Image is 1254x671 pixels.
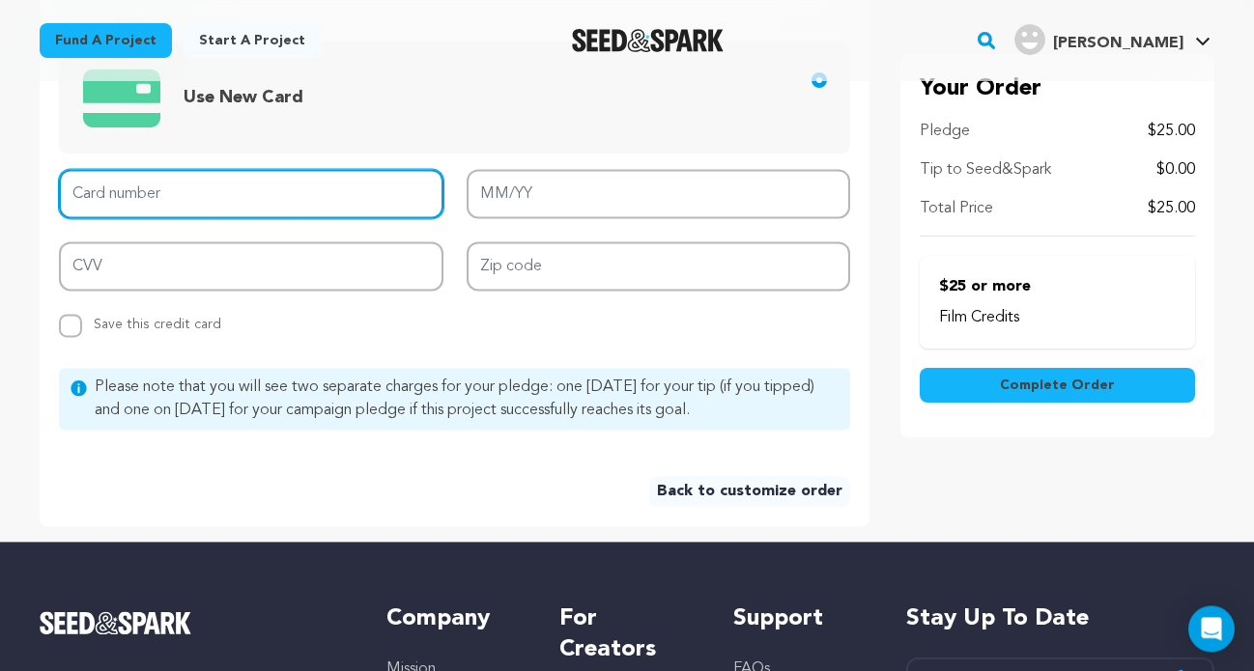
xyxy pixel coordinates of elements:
[1156,158,1195,182] p: $0.00
[40,23,172,58] a: Fund a project
[184,89,303,106] span: Use New Card
[40,611,348,634] a: Seed&Spark Homepage
[95,376,839,422] span: Please note that you will see two separate charges for your pledge: one [DATE] for your tip (if y...
[906,603,1214,634] h5: Stay up to date
[1148,120,1195,143] p: $25.00
[920,158,1051,182] p: Tip to Seed&Spark
[572,29,724,52] a: Seed&Spark Homepage
[572,29,724,52] img: Seed&Spark Logo Dark Mode
[1188,605,1235,652] div: Open Intercom Messenger
[1011,20,1214,55] a: James B.'s Profile
[467,241,851,291] input: Zip code
[184,23,321,58] a: Start a project
[559,603,694,665] h5: For Creators
[83,58,160,137] img: credit card icons
[920,120,970,143] p: Pledge
[1014,24,1183,55] div: James B.'s Profile
[1053,36,1183,51] span: [PERSON_NAME]
[939,275,1176,298] p: $25 or more
[939,306,1176,329] p: Film Credits
[1000,376,1115,395] span: Complete Order
[94,310,221,331] span: Save this credit card
[40,611,191,634] img: Seed&Spark Logo
[920,73,1195,104] p: Your Order
[920,197,993,220] p: Total Price
[649,476,850,507] a: Back to customize order
[920,368,1195,403] button: Complete Order
[59,241,443,291] input: CVV
[467,169,851,218] input: MM/YY
[59,169,443,218] input: Card number
[1014,24,1045,55] img: user.png
[1148,197,1195,220] p: $25.00
[1011,20,1214,61] span: James B.'s Profile
[386,603,521,634] h5: Company
[733,603,868,634] h5: Support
